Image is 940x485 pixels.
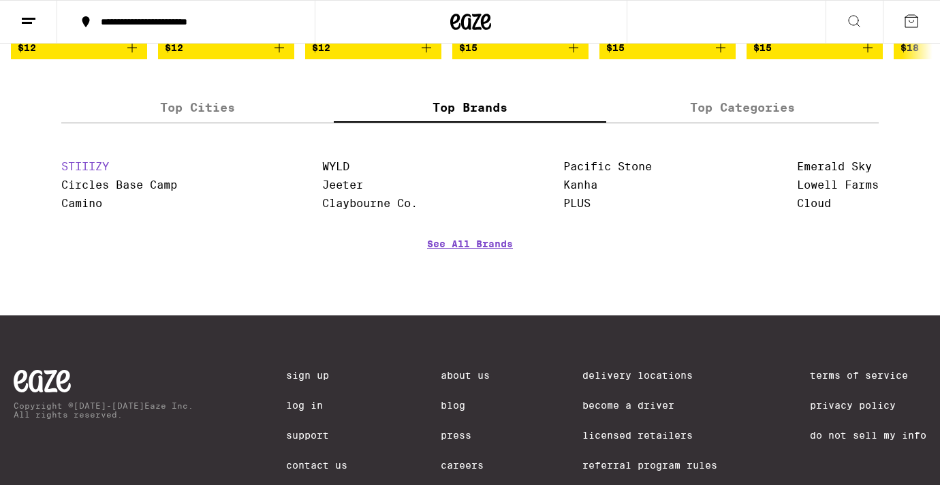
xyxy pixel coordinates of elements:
a: Press [441,430,490,441]
a: WYLD [322,160,349,173]
span: $15 [459,42,477,53]
a: Delivery Locations [582,370,717,381]
span: Hi. Need any help? [8,10,98,20]
a: Careers [441,460,490,471]
a: Log In [286,400,347,411]
label: Top Categories [606,93,879,123]
button: Add to bag [747,36,883,59]
a: Lowell Farms [797,178,879,191]
a: PLUS [563,197,591,210]
span: $12 [165,42,183,53]
a: Support [286,430,347,441]
a: Circles Base Camp [61,178,177,191]
span: $12 [312,42,330,53]
a: Cloud [797,197,831,210]
a: About Us [441,370,490,381]
button: Add to bag [158,36,294,59]
button: Add to bag [305,36,441,59]
span: $18 [900,42,919,53]
p: Copyright © [DATE]-[DATE] Eaze Inc. All rights reserved. [14,401,193,419]
a: See All Brands [427,238,513,289]
a: Terms of Service [810,370,926,381]
label: Top Cities [61,93,334,123]
div: tabs [61,93,879,123]
button: Add to bag [11,36,147,59]
span: $15 [753,42,772,53]
a: Licensed Retailers [582,430,717,441]
a: Blog [441,400,490,411]
label: Top Brands [334,93,606,123]
a: Emerald Sky [797,160,872,173]
a: Do Not Sell My Info [810,430,926,441]
button: Add to bag [599,36,736,59]
a: Jeeter [322,178,363,191]
a: Claybourne Co. [322,197,418,210]
a: Become a Driver [582,400,717,411]
a: Referral Program Rules [582,460,717,471]
span: $15 [606,42,625,53]
a: Camino [61,197,102,210]
a: Contact Us [286,460,347,471]
a: STIIIZY [61,160,109,173]
a: Kanha [563,178,597,191]
a: Sign Up [286,370,347,381]
button: Add to bag [452,36,589,59]
span: $12 [18,42,36,53]
a: Pacific Stone [563,160,652,173]
a: Privacy Policy [810,400,926,411]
